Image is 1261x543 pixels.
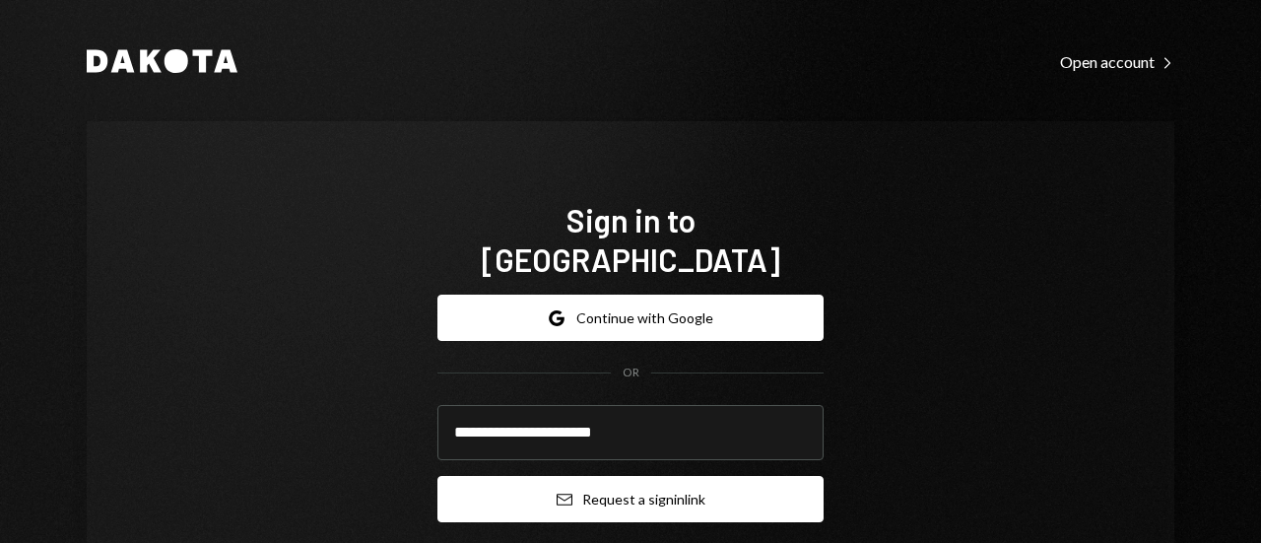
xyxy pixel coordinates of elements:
[623,365,639,381] div: OR
[784,421,808,444] keeper-lock: Open Keeper Popup
[1060,52,1174,72] div: Open account
[437,200,824,279] h1: Sign in to [GEOGRAPHIC_DATA]
[437,476,824,522] button: Request a signinlink
[437,295,824,341] button: Continue with Google
[1060,50,1174,72] a: Open account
